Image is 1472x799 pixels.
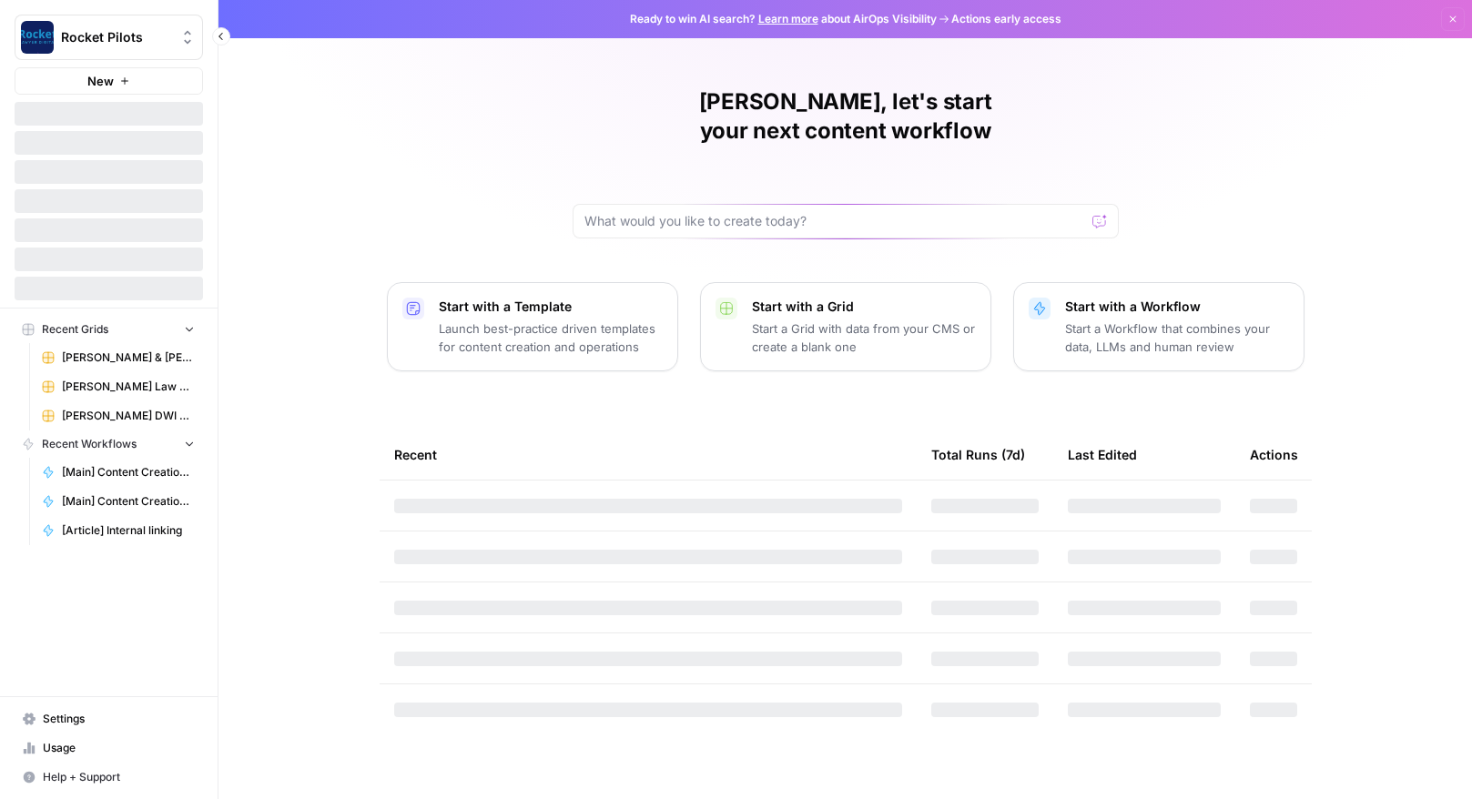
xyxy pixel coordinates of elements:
p: Launch best-practice driven templates for content creation and operations [439,319,663,356]
span: [Article] Internal linking [62,522,195,539]
span: Ready to win AI search? about AirOps Visibility [630,11,937,27]
button: Start with a TemplateLaunch best-practice driven templates for content creation and operations [387,282,678,371]
button: Workspace: Rocket Pilots [15,15,203,60]
button: Help + Support [15,763,203,792]
a: [Main] Content Creation Article [34,458,203,487]
button: Start with a WorkflowStart a Workflow that combines your data, LLMs and human review [1013,282,1304,371]
img: Rocket Pilots Logo [21,21,54,54]
span: [Main] Content Creation Brief [62,493,195,510]
p: Start a Workflow that combines your data, LLMs and human review [1065,319,1289,356]
a: [PERSON_NAME] Law Personal Injury & Car Accident Lawyers [34,372,203,401]
button: Start with a GridStart a Grid with data from your CMS or create a blank one [700,282,991,371]
span: [PERSON_NAME] Law Personal Injury & Car Accident Lawyers [62,379,195,395]
span: Settings [43,711,195,727]
p: Start a Grid with data from your CMS or create a blank one [752,319,976,356]
h1: [PERSON_NAME], let's start your next content workflow [573,87,1119,146]
a: Usage [15,733,203,763]
div: Actions [1250,430,1298,480]
button: New [15,67,203,95]
span: Rocket Pilots [61,28,171,46]
p: Start with a Workflow [1065,298,1289,316]
a: [Article] Internal linking [34,516,203,545]
div: Recent [394,430,902,480]
a: [PERSON_NAME] DWI & Criminal Defense Lawyers [34,401,203,430]
a: [Main] Content Creation Brief [34,487,203,516]
button: Recent Workflows [15,430,203,458]
p: Start with a Template [439,298,663,316]
span: [Main] Content Creation Article [62,464,195,480]
a: Settings [15,704,203,733]
span: Recent Workflows [42,436,137,452]
span: Help + Support [43,769,195,785]
button: Recent Grids [15,316,203,343]
div: Total Runs (7d) [931,430,1025,480]
input: What would you like to create today? [584,212,1085,230]
span: [PERSON_NAME] DWI & Criminal Defense Lawyers [62,408,195,424]
span: Actions early access [951,11,1061,27]
a: [PERSON_NAME] & [PERSON_NAME] [US_STATE] Car Accident Lawyers [34,343,203,372]
span: New [87,72,114,90]
span: Usage [43,740,195,756]
span: [PERSON_NAME] & [PERSON_NAME] [US_STATE] Car Accident Lawyers [62,349,195,366]
span: Recent Grids [42,321,108,338]
a: Learn more [758,12,818,25]
p: Start with a Grid [752,298,976,316]
div: Last Edited [1068,430,1137,480]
